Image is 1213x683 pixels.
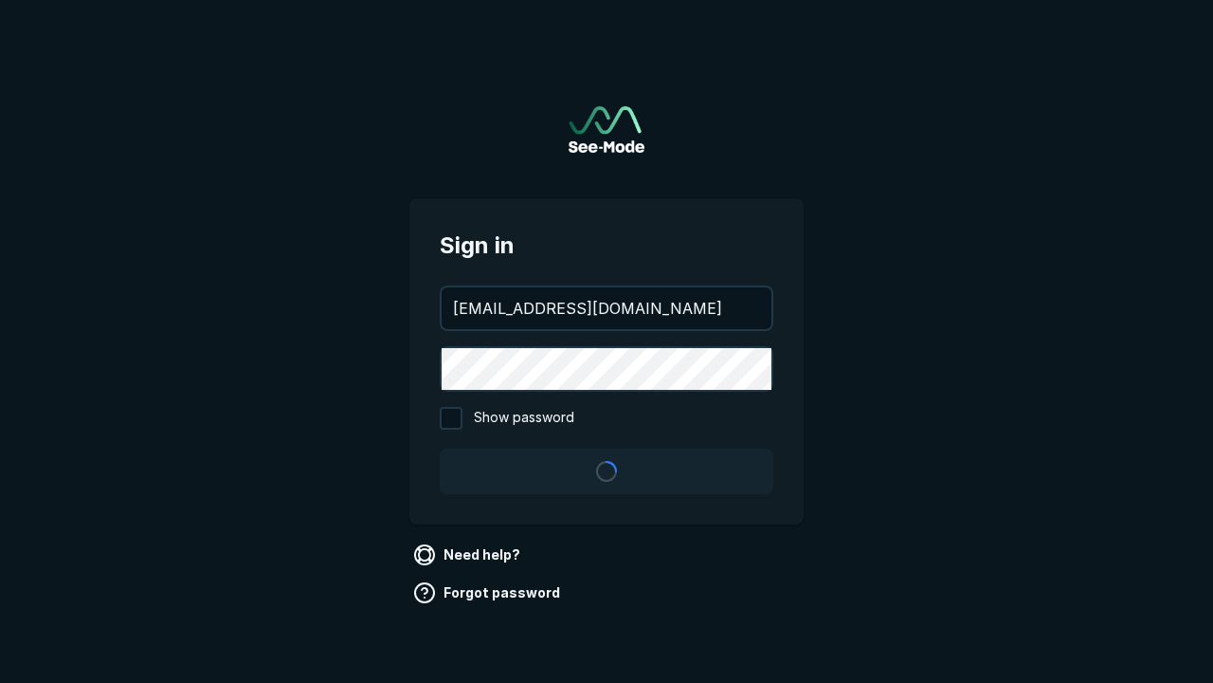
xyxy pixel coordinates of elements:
img: See-Mode Logo [569,106,644,153]
span: Sign in [440,229,773,263]
a: Forgot password [409,578,568,608]
a: Go to sign in [569,106,644,153]
span: Show password [474,407,574,430]
a: Need help? [409,540,528,570]
input: your@email.com [442,287,771,329]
